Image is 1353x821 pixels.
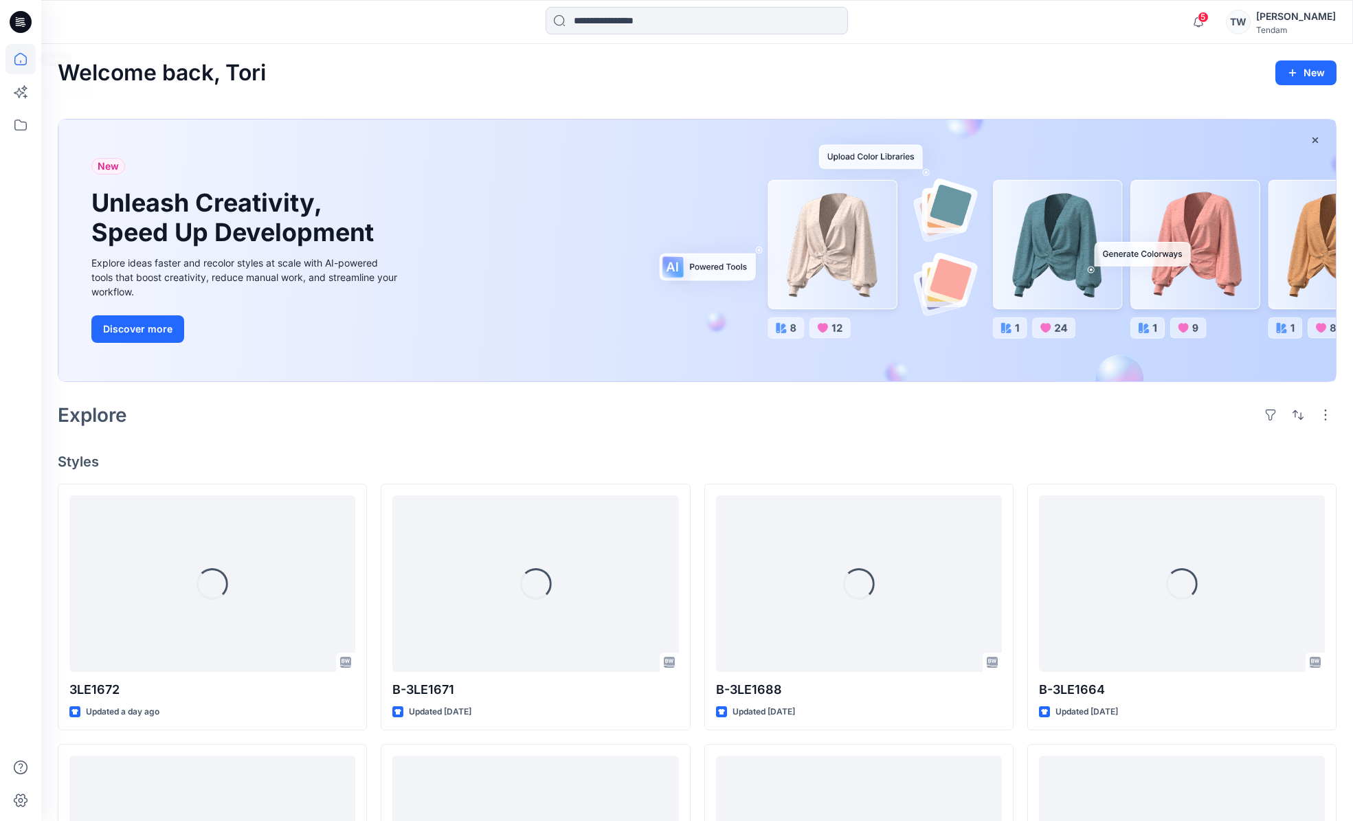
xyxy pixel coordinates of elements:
[58,404,127,426] h2: Explore
[1226,10,1251,34] div: TW
[1256,25,1336,35] div: Tendam
[58,453,1337,470] h4: Styles
[1275,60,1337,85] button: New
[91,315,184,343] button: Discover more
[733,705,795,719] p: Updated [DATE]
[91,315,401,343] a: Discover more
[392,680,678,699] p: B-3LE1671
[58,60,266,86] h2: Welcome back, Tori
[1198,12,1209,23] span: 5
[86,705,159,719] p: Updated a day ago
[409,705,471,719] p: Updated [DATE]
[1055,705,1118,719] p: Updated [DATE]
[91,256,401,299] div: Explore ideas faster and recolor styles at scale with AI-powered tools that boost creativity, red...
[716,680,1002,699] p: B-3LE1688
[1039,680,1325,699] p: B-3LE1664
[1256,8,1336,25] div: [PERSON_NAME]
[98,158,119,175] span: New
[69,680,355,699] p: 3LE1672
[91,188,380,247] h1: Unleash Creativity, Speed Up Development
